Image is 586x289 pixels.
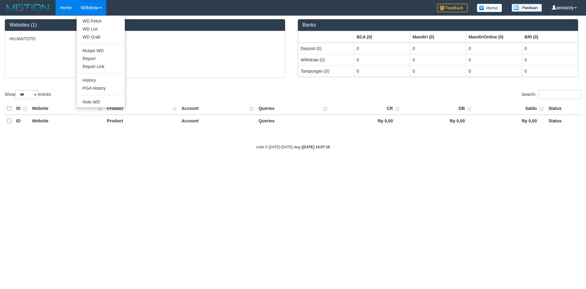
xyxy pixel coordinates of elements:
td: 0 [354,65,410,77]
a: Report Link [77,63,125,70]
td: Deposit (0) [298,43,354,54]
img: Button%20Memo.svg [477,4,502,12]
td: 0 [466,54,522,65]
th: ID [14,115,30,127]
th: Status [546,115,581,127]
select: Showentries [15,90,38,99]
td: 0 [410,65,466,77]
th: Group: activate to sort column ascending [410,31,466,43]
td: 0 [522,65,578,77]
a: Report [77,55,125,63]
th: Account [179,115,256,127]
th: Website [30,115,105,127]
td: 0 [354,54,410,65]
label: Search: [522,90,581,99]
td: 0 [466,43,522,54]
th: Queries [256,115,330,127]
a: WD Fetch [77,17,125,25]
td: 0 [410,43,466,54]
a: Note WD [77,98,125,106]
input: Search: [538,90,581,99]
th: Rp 0,00 [402,115,474,127]
th: Rp 0,00 [330,115,402,127]
small: code © [DATE]-[DATE] dwg | [256,145,330,149]
img: Feedback.jpg [437,4,468,12]
td: 0 [522,43,578,54]
th: Group: activate to sort column ascending [354,31,410,43]
th: Account [179,103,256,115]
img: MOTION_logo.png [5,3,51,12]
a: WD List [77,25,125,33]
a: PGA History [77,84,125,92]
td: 0 [522,54,578,65]
th: ID [14,103,30,115]
th: Product [105,103,179,115]
a: History [77,76,125,84]
th: Group: activate to sort column ascending [298,31,354,43]
td: 0 [410,54,466,65]
th: Website [30,103,105,115]
td: Withdraw (0) [298,54,354,65]
th: Queries [256,103,330,115]
a: Mutasi WD [77,47,125,55]
h3: Websites (1) [9,22,280,28]
th: Saldo [474,103,546,115]
th: CR [330,103,402,115]
th: Group: activate to sort column ascending [522,31,578,43]
th: Status [546,103,581,115]
th: Group: activate to sort column ascending [466,31,522,43]
td: 0 [354,43,410,54]
td: 0 [466,65,522,77]
h3: Banks [302,22,573,28]
p: HUJANTOTO [9,36,280,42]
th: Rp 0,00 [474,115,546,127]
img: panduan.png [512,4,542,12]
th: DB [402,103,474,115]
strong: [DATE] 14:07:15 [302,145,330,149]
td: Tampungan (0) [298,65,354,77]
label: Show entries [5,90,51,99]
th: Product [105,115,179,127]
a: WD Grab [77,33,125,41]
